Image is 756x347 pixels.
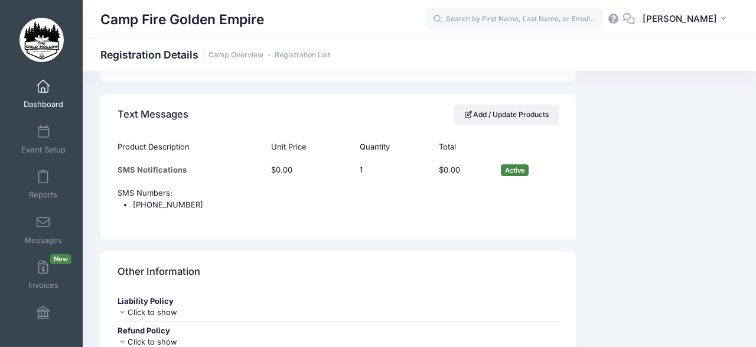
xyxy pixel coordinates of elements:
[354,135,434,158] th: Quantity
[635,6,738,33] button: [PERSON_NAME]
[118,325,559,337] div: Refund Policy
[24,100,63,110] span: Dashboard
[118,296,559,307] div: Liability Policy
[28,281,58,291] span: Invoices
[19,18,64,62] img: Camp Fire Golden Empire
[118,182,559,225] td: SMS Numbers:
[118,255,200,288] h4: Other Information
[118,135,265,158] th: Product Description
[454,105,559,125] a: Add / Update Products
[433,135,495,158] th: Total
[15,209,71,251] a: Messages
[15,300,71,341] a: Financials
[100,48,330,61] h1: Registration Details
[265,158,354,182] td: $0.00
[100,6,264,33] h1: Camp Fire Golden Empire
[265,135,354,158] th: Unit Price
[118,158,265,182] td: SMS Notifications
[50,254,71,264] span: New
[360,164,377,176] div: Click Pencil to edit...
[15,164,71,205] a: Reports
[643,12,717,25] span: [PERSON_NAME]
[133,199,559,211] li: [PHONE_NUMBER]
[21,145,66,155] span: Event Setup
[15,119,71,160] a: Event Setup
[15,73,71,115] a: Dashboard
[433,158,495,182] td: $0.00
[275,51,330,60] a: Registration List
[15,254,71,296] a: InvoicesNew
[118,98,188,131] h4: Text Messages
[208,51,263,60] a: Camp Overview
[118,307,559,319] div: Click to show
[24,235,62,245] span: Messages
[501,164,529,176] span: Active
[426,8,603,31] input: Search by First Name, Last Name, or Email...
[29,190,57,200] span: Reports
